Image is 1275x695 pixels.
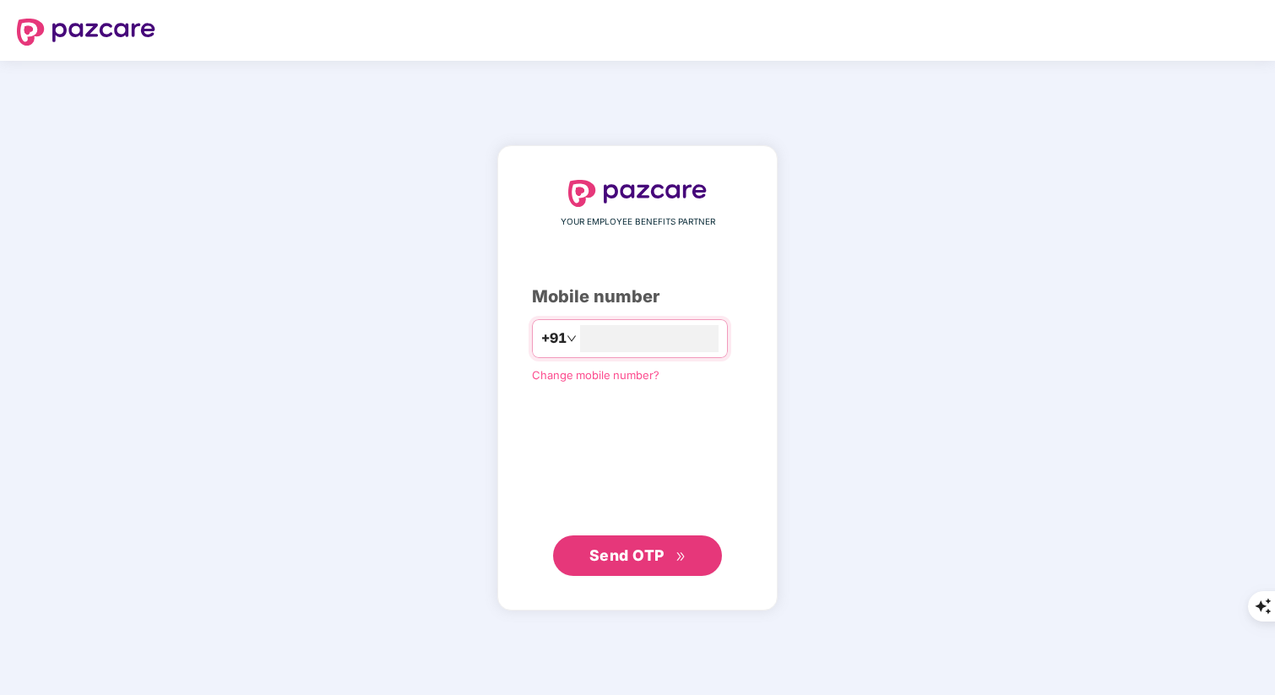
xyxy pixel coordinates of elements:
[553,535,722,576] button: Send OTPdouble-right
[541,328,567,349] span: +91
[561,215,715,229] span: YOUR EMPLOYEE BENEFITS PARTNER
[532,284,743,310] div: Mobile number
[675,551,686,562] span: double-right
[17,19,155,46] img: logo
[567,334,577,344] span: down
[532,368,659,382] a: Change mobile number?
[568,180,707,207] img: logo
[589,546,665,564] span: Send OTP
